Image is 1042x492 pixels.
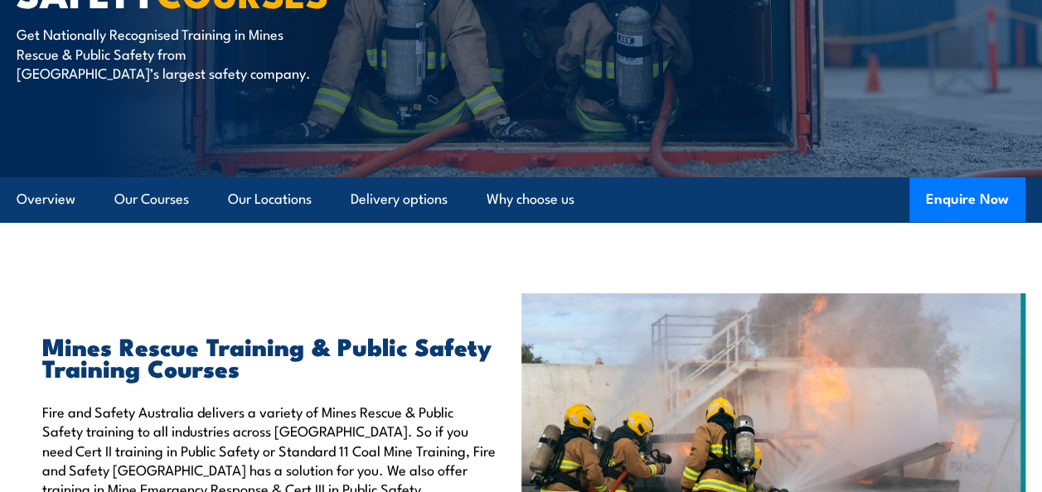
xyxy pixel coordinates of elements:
a: Our Courses [114,177,189,221]
a: Why choose us [487,177,574,221]
button: Enquire Now [909,177,1025,222]
p: Get Nationally Recognised Training in Mines Rescue & Public Safety from [GEOGRAPHIC_DATA]’s large... [17,24,319,82]
a: Overview [17,177,75,221]
h2: Mines Rescue Training & Public Safety Training Courses [42,335,497,378]
a: Our Locations [228,177,312,221]
a: Delivery options [351,177,448,221]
